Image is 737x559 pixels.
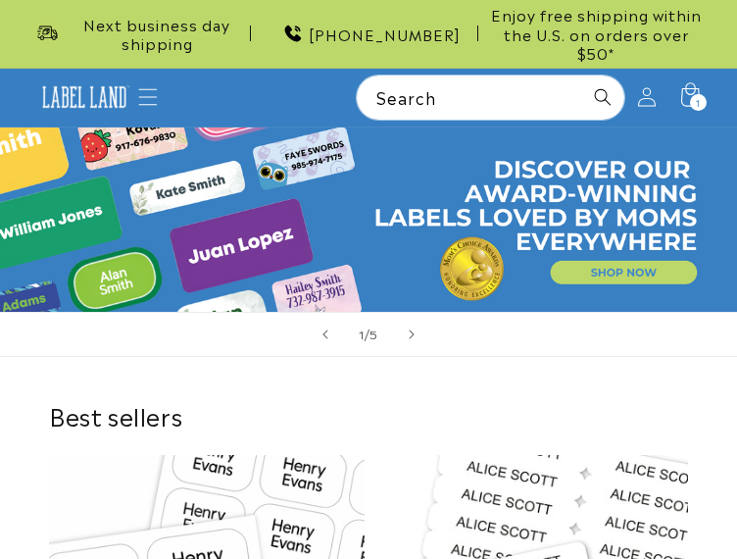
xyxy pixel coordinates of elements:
[365,324,370,343] span: /
[49,400,688,431] h2: Best sellers
[359,324,365,343] span: 1
[486,5,706,63] span: Enjoy free shipping within the U.S. on orders over $50*
[304,313,347,356] button: Previous slide
[63,15,251,53] span: Next business day shipping
[37,82,131,112] img: Label Land
[369,324,378,343] span: 5
[390,313,433,356] button: Next slide
[696,94,701,111] span: 1
[126,76,170,119] summary: Menu
[29,76,138,120] a: Label Land
[309,25,461,44] span: [PHONE_NUMBER]
[581,76,624,119] button: Search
